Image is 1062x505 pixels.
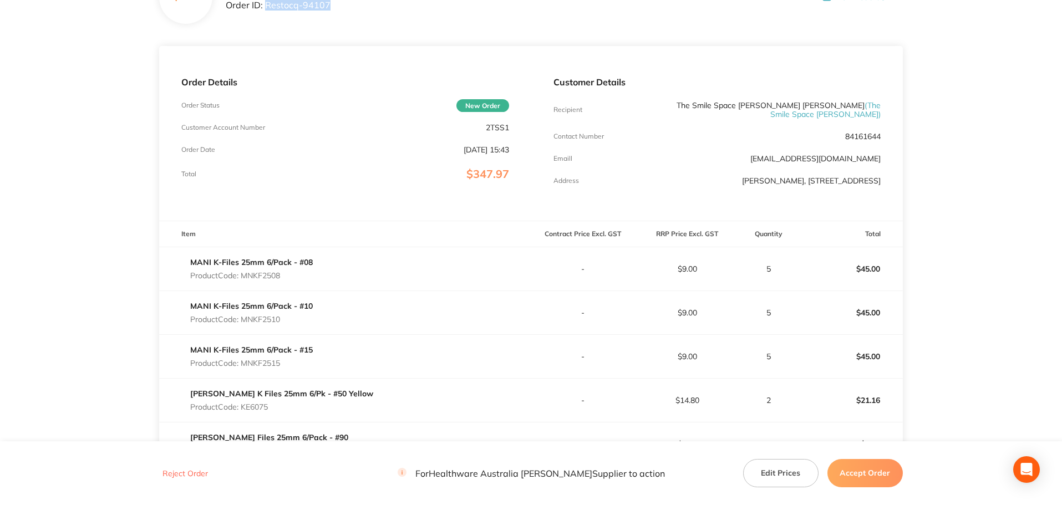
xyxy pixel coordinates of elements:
[636,352,739,361] p: $9.00
[799,387,902,414] p: $21.16
[553,155,572,162] p: Emaill
[740,264,798,273] p: 5
[742,176,881,185] p: [PERSON_NAME], [STREET_ADDRESS]
[799,299,902,326] p: $45.00
[636,396,739,405] p: $14.80
[636,264,739,273] p: $9.00
[827,459,903,487] button: Accept Order
[799,256,902,282] p: $45.00
[743,459,819,487] button: Edit Prices
[190,257,313,267] a: MANI K-Files 25mm 6/Pack - #08
[739,221,799,247] th: Quantity
[531,221,636,247] th: Contract Price Excl. GST
[190,389,373,399] a: [PERSON_NAME] K Files 25mm 6/Pk - #50 Yellow
[532,352,635,361] p: -
[486,123,509,132] p: 2TSS1
[181,77,509,87] p: Order Details
[159,468,211,478] button: Reject Order
[553,177,579,185] p: Address
[190,315,313,324] p: Product Code: MNKF2510
[1013,456,1040,483] div: Open Intercom Messenger
[181,146,215,154] p: Order Date
[190,301,313,311] a: MANI K-Files 25mm 6/Pack - #10
[636,440,739,448] p: $7.73
[398,468,665,478] p: For Healthware Australia [PERSON_NAME] Supplier to action
[799,431,902,457] p: $7.73
[799,343,902,370] p: $45.00
[740,440,798,448] p: 1
[750,154,881,164] a: [EMAIL_ADDRESS][DOMAIN_NAME]
[190,345,313,355] a: MANI K-Files 25mm 6/Pack - #15
[190,402,373,411] p: Product Code: KE6075
[532,264,635,273] p: -
[553,77,881,87] p: Customer Details
[181,170,196,178] p: Total
[159,221,531,247] th: Item
[799,221,903,247] th: Total
[635,221,739,247] th: RRP Price Excl. GST
[740,396,798,405] p: 2
[181,124,265,131] p: Customer Account Number
[532,396,635,405] p: -
[181,101,220,109] p: Order Status
[456,99,509,112] span: New Order
[466,167,509,181] span: $347.97
[532,308,635,317] p: -
[770,100,881,119] span: ( The Smile Space [PERSON_NAME] )
[532,440,635,448] p: -
[553,106,582,114] p: Recipient
[740,352,798,361] p: 5
[190,432,348,442] a: [PERSON_NAME] Files 25mm 6/Pack - #90
[636,308,739,317] p: $9.00
[845,132,881,141] p: 84161644
[464,145,509,154] p: [DATE] 15:43
[740,308,798,317] p: 5
[190,271,313,280] p: Product Code: MNKF2508
[190,359,313,368] p: Product Code: MNKF2515
[553,132,604,140] p: Contact Number
[662,101,881,119] p: The Smile Space [PERSON_NAME] [PERSON_NAME]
